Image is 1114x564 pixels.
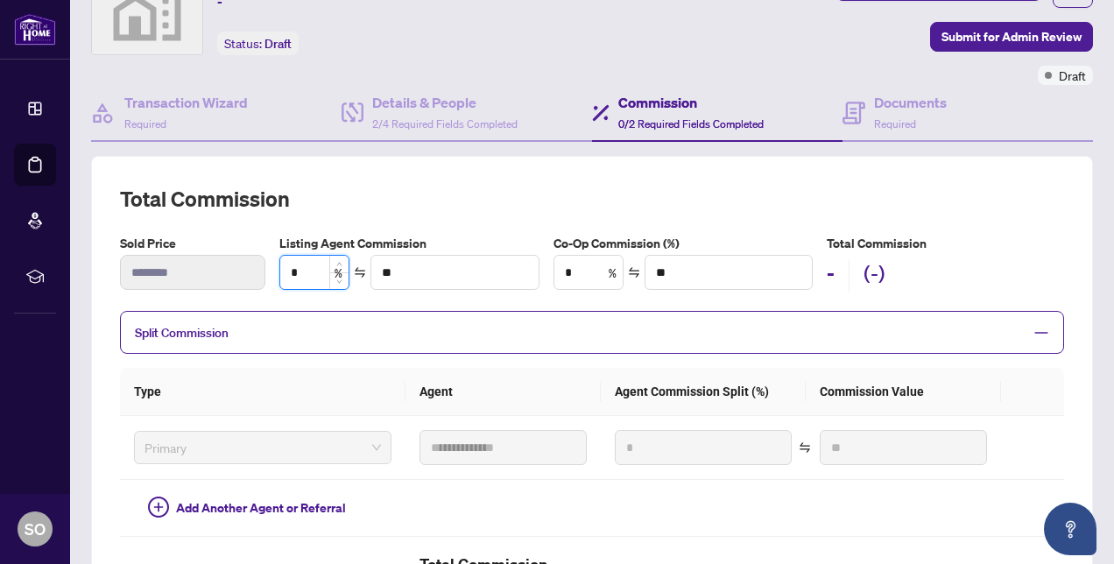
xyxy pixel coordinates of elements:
h2: - [827,259,835,293]
th: Agent Commission Split (%) [601,368,806,416]
span: Decrease Value [329,272,349,289]
span: SO [25,517,46,541]
span: up [336,261,342,267]
span: plus-circle [148,497,169,518]
span: minus [1033,325,1049,341]
span: Required [124,117,166,130]
h2: (-) [864,259,885,293]
span: swap [354,266,366,278]
h4: Transaction Wizard [124,92,248,113]
button: Add Another Agent or Referral [134,494,360,522]
div: Split Commission [120,311,1064,354]
label: Co-Op Commission (%) [553,234,814,253]
h4: Commission [618,92,764,113]
div: Status: [217,32,299,55]
span: Increase Value [329,256,349,272]
th: Type [120,368,405,416]
h4: Documents [874,92,947,113]
span: Submit for Admin Review [941,23,1082,51]
label: Listing Agent Commission [279,234,539,253]
button: Submit for Admin Review [930,22,1093,52]
th: Agent [405,368,601,416]
span: Draft [264,36,292,52]
span: Draft [1059,66,1086,85]
span: Required [874,117,916,130]
span: swap [799,441,811,454]
span: down [336,278,342,285]
img: logo [14,13,56,46]
label: Sold Price [120,234,265,253]
h2: Total Commission [120,185,1064,213]
span: Split Commission [135,325,229,341]
span: Add Another Agent or Referral [176,498,346,518]
th: Commission Value [806,368,1001,416]
span: 2/4 Required Fields Completed [372,117,518,130]
span: 0/2 Required Fields Completed [618,117,764,130]
h4: Details & People [372,92,518,113]
button: Open asap [1044,503,1096,555]
h5: Total Commission [827,234,1064,253]
span: Primary [145,434,381,461]
span: swap [628,266,640,278]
